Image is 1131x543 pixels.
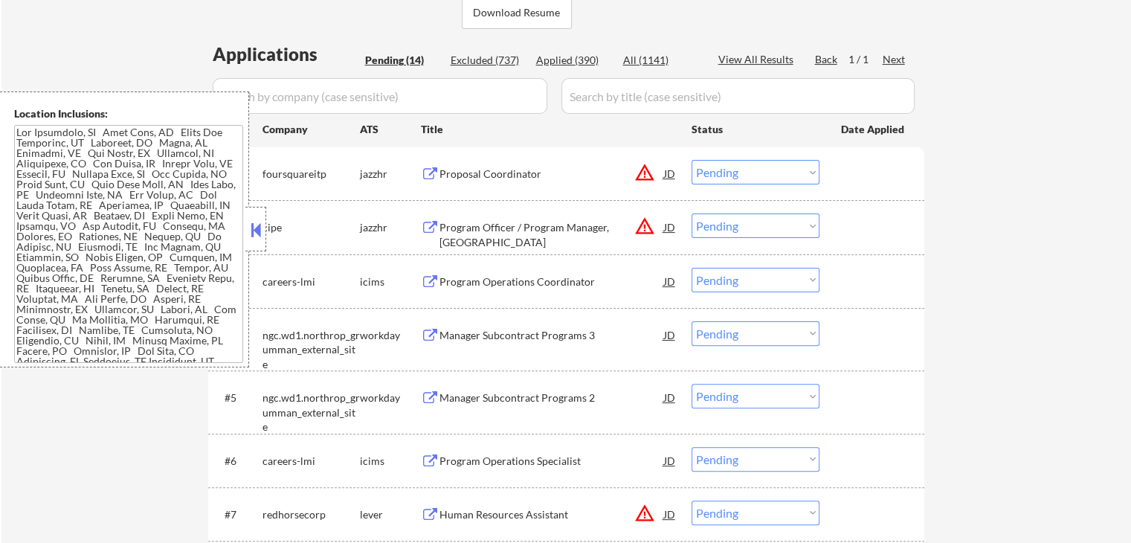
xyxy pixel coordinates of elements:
div: Proposal Coordinator [439,167,664,181]
div: cipe [262,220,360,235]
div: Program Operations Specialist [439,454,664,469]
div: JD [663,160,677,187]
div: JD [663,384,677,411]
div: Manager Subcontract Programs 2 [439,391,664,405]
div: Program Officer / Program Manager, [GEOGRAPHIC_DATA] [439,220,664,249]
div: Location Inclusions: [14,106,243,121]
div: workday [360,328,421,343]
div: Company [262,122,360,137]
div: Applied (390) [536,53,610,68]
div: JD [663,501,677,527]
div: JD [663,213,677,240]
div: View All Results [718,52,798,67]
div: careers-lmi [262,274,360,289]
button: warning_amber [634,216,655,237]
div: icims [360,454,421,469]
div: Applications [213,45,360,63]
div: Next [883,52,906,67]
div: JD [663,321,677,348]
div: ngc.wd1.northrop_grumman_external_site [262,328,360,372]
div: JD [663,447,677,474]
div: All (1141) [623,53,697,68]
div: Date Applied [841,122,906,137]
div: foursquareitp [262,167,360,181]
div: Status [692,115,819,142]
div: #6 [225,454,251,469]
input: Search by company (case sensitive) [213,78,547,114]
div: icims [360,274,421,289]
div: #7 [225,507,251,522]
div: Program Operations Coordinator [439,274,664,289]
div: redhorsecorp [262,507,360,522]
div: lever [360,507,421,522]
div: ATS [360,122,421,137]
button: warning_amber [634,162,655,183]
div: 1 / 1 [848,52,883,67]
div: Manager Subcontract Programs 3 [439,328,664,343]
div: ngc.wd1.northrop_grumman_external_site [262,391,360,434]
div: Excluded (737) [451,53,525,68]
div: jazzhr [360,220,421,235]
div: Title [421,122,677,137]
input: Search by title (case sensitive) [561,78,915,114]
div: Pending (14) [365,53,439,68]
div: Back [815,52,839,67]
div: workday [360,391,421,405]
button: warning_amber [634,503,655,524]
div: Human Resources Assistant [439,507,664,522]
div: careers-lmi [262,454,360,469]
div: jazzhr [360,167,421,181]
div: JD [663,268,677,295]
div: #5 [225,391,251,405]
